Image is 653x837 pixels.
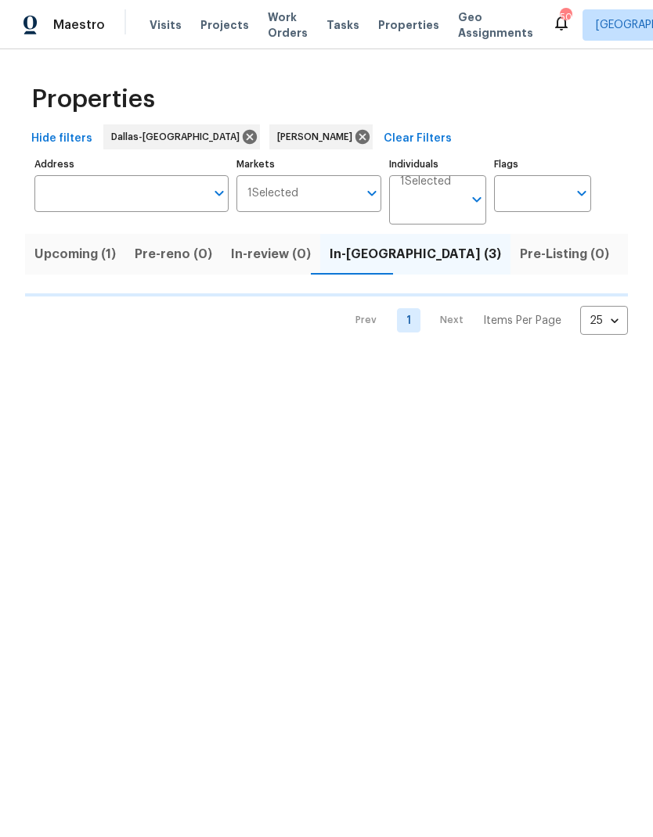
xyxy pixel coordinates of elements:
[268,9,308,41] span: Work Orders
[361,182,383,204] button: Open
[458,9,533,41] span: Geo Assignments
[247,187,298,200] span: 1 Selected
[34,243,116,265] span: Upcoming (1)
[560,9,571,25] div: 50
[25,124,99,153] button: Hide filters
[384,129,452,149] span: Clear Filters
[580,300,628,341] div: 25
[150,17,182,33] span: Visits
[111,129,246,145] span: Dallas-[GEOGRAPHIC_DATA]
[400,175,451,189] span: 1 Selected
[269,124,373,149] div: [PERSON_NAME]
[34,160,229,169] label: Address
[326,20,359,31] span: Tasks
[483,313,561,329] p: Items Per Page
[236,160,382,169] label: Markets
[378,17,439,33] span: Properties
[520,243,609,265] span: Pre-Listing (0)
[389,160,486,169] label: Individuals
[231,243,311,265] span: In-review (0)
[341,306,628,335] nav: Pagination Navigation
[571,182,593,204] button: Open
[31,92,155,107] span: Properties
[208,182,230,204] button: Open
[466,189,488,210] button: Open
[494,160,591,169] label: Flags
[397,308,420,332] a: Goto page 1
[200,17,249,33] span: Projects
[277,129,359,145] span: [PERSON_NAME]
[53,17,105,33] span: Maestro
[377,124,458,153] button: Clear Filters
[31,129,92,149] span: Hide filters
[103,124,260,149] div: Dallas-[GEOGRAPHIC_DATA]
[330,243,501,265] span: In-[GEOGRAPHIC_DATA] (3)
[135,243,212,265] span: Pre-reno (0)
